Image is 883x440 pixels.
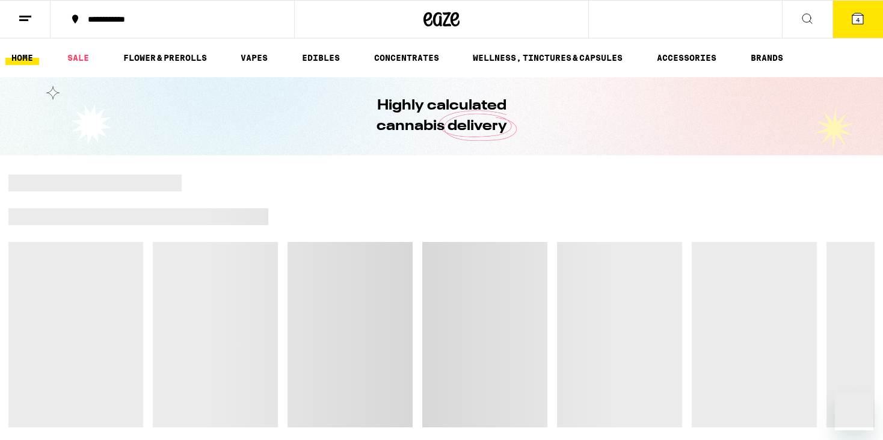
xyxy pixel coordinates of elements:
a: EDIBLES [296,51,346,65]
a: SALE [61,51,95,65]
button: 4 [832,1,883,38]
iframe: Button to launch messaging window [835,392,873,430]
a: VAPES [235,51,274,65]
a: FLOWER & PREROLLS [117,51,213,65]
a: CONCENTRATES [368,51,445,65]
span: 4 [856,16,860,23]
a: HOME [5,51,39,65]
h1: Highly calculated cannabis delivery [342,96,541,137]
a: WELLNESS, TINCTURES & CAPSULES [467,51,629,65]
a: ACCESSORIES [651,51,722,65]
a: BRANDS [745,51,789,65]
